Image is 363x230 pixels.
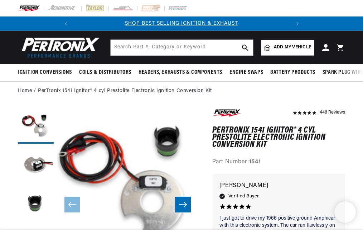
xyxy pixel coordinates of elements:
button: Translation missing: en.sections.announcements.previous_announcement [59,16,73,31]
button: Slide left [64,197,80,212]
nav: breadcrumbs [18,87,345,95]
a: SHOP BEST SELLING IGNITION & EXHAUST [125,21,238,26]
span: Add my vehicle [274,44,311,51]
strong: 1541 [249,159,261,165]
span: Ignition Conversions [18,69,72,76]
summary: Battery Products [267,64,319,81]
div: Announcement [73,20,290,28]
summary: Ignition Conversions [18,64,76,81]
summary: Coils & Distributors [76,64,135,81]
div: Part Number: [212,158,345,167]
span: Headers, Exhausts & Components [139,69,222,76]
div: 448 Reviews [320,108,345,116]
h1: PerTronix 1541 Ignitor® 4 cyl Prestolite Electronic Ignition Conversion Kit [212,127,345,149]
span: Engine Swaps [229,69,263,76]
input: Search Part #, Category or Keyword [111,40,253,56]
span: Coils & Distributors [79,69,131,76]
button: Load image 3 in gallery view [18,187,54,222]
summary: Headers, Exhausts & Components [135,64,226,81]
p: [PERSON_NAME] [219,181,338,191]
span: Verified Buyer [228,192,259,200]
span: Battery Products [270,69,315,76]
summary: Engine Swaps [226,64,267,81]
button: Load image 2 in gallery view [18,147,54,183]
button: Slide right [175,197,191,212]
button: search button [237,40,253,56]
img: Pertronix [18,35,100,60]
button: Translation missing: en.sections.announcements.next_announcement [290,16,305,31]
div: 1 of 2 [73,20,290,28]
a: Home [18,87,32,95]
a: PerTronix 1541 Ignitor® 4 cyl Prestolite Electronic Ignition Conversion Kit [38,87,212,95]
a: Add my vehicle [261,40,314,56]
button: Load image 1 in gallery view [18,108,54,144]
